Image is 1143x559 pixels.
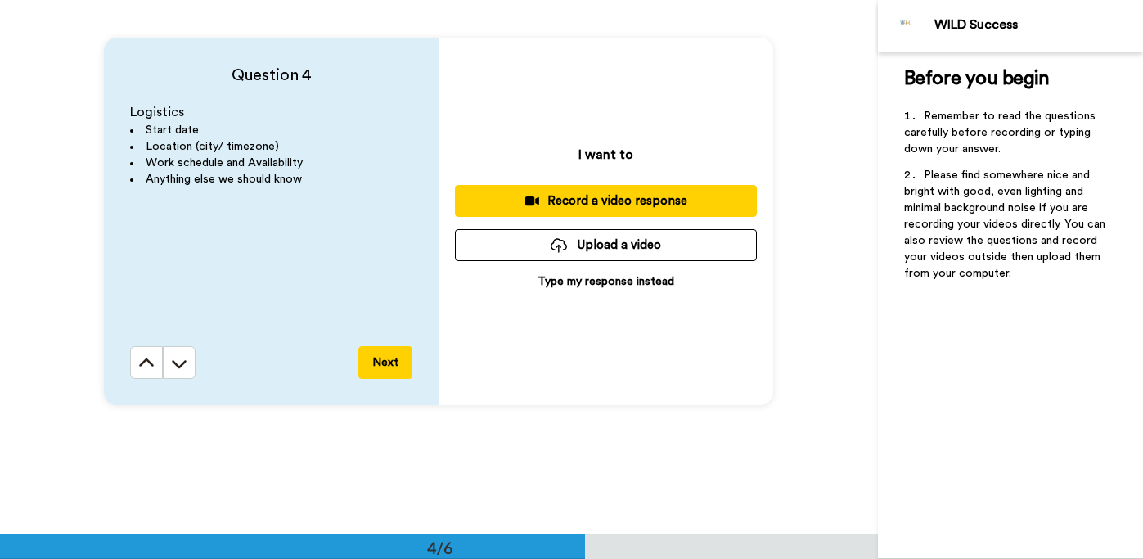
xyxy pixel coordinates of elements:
[146,124,199,136] span: Start date
[130,106,184,119] span: Logistics
[358,346,412,379] button: Next
[130,64,412,87] h4: Question 4
[455,229,757,261] button: Upload a video
[146,141,279,152] span: Location (city/ timezone)
[904,110,1099,155] span: Remember to read the questions carefully before recording or typing down your answer.
[904,169,1109,279] span: Please find somewhere nice and bright with good, even lighting and minimal background noise if yo...
[934,17,1142,33] div: WILD Success
[904,69,1049,88] span: Before you begin
[468,192,744,210] div: Record a video response
[887,7,926,46] img: Profile Image
[146,157,303,169] span: Work schedule and Availability
[538,273,674,290] p: Type my response instead
[146,174,302,185] span: Anything else we should know
[455,185,757,217] button: Record a video response
[578,145,633,165] p: I want to
[401,536,479,559] div: 4/6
